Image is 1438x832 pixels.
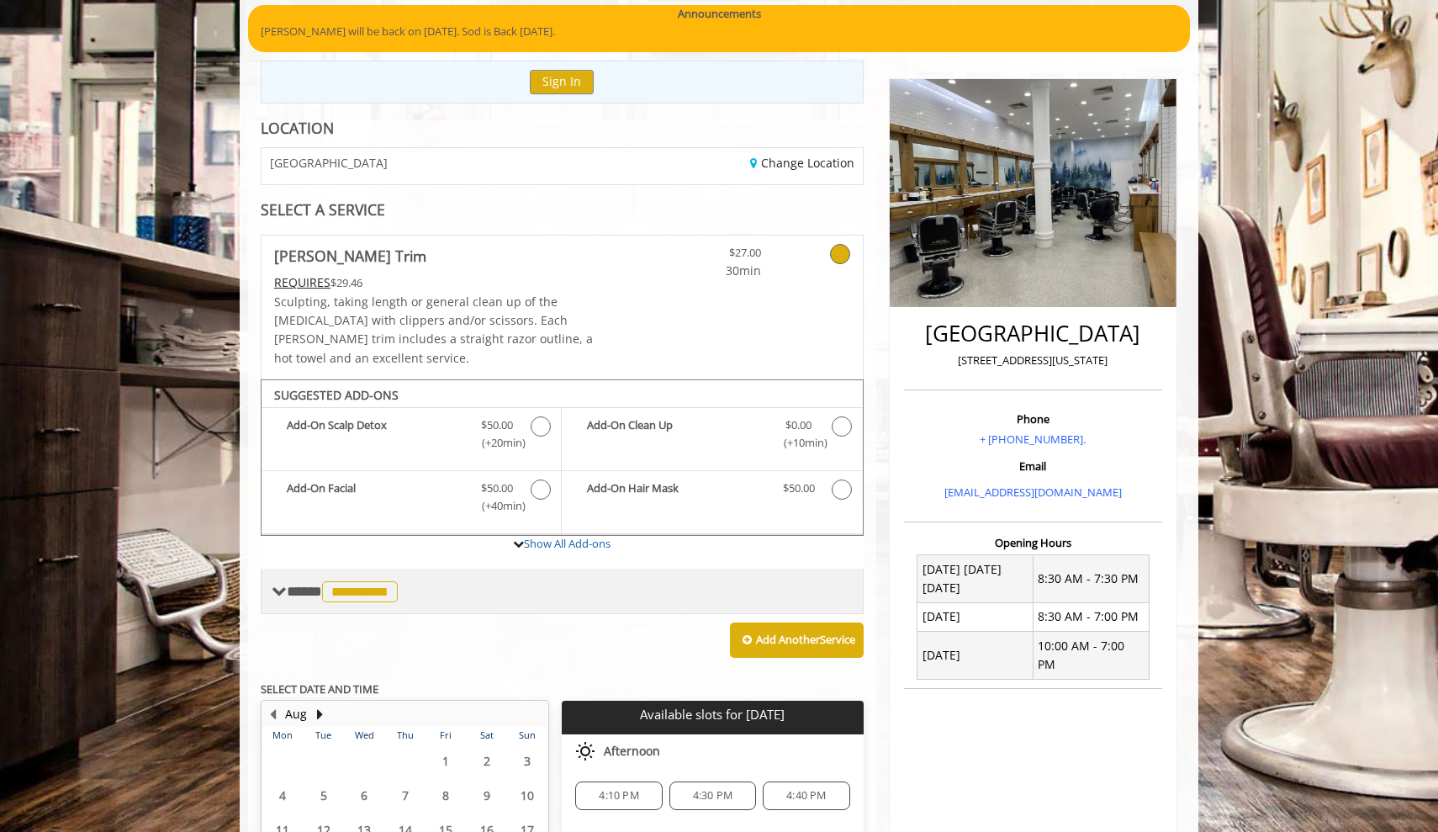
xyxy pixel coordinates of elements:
a: + [PHONE_NUMBER]. [980,432,1086,447]
td: 8:30 AM - 7:30 PM [1033,555,1149,603]
div: $29.46 [274,273,612,292]
button: Aug [285,705,307,723]
div: SELECT A SERVICE [261,202,864,218]
span: $50.00 [481,416,513,434]
label: Add-On Scalp Detox [270,416,552,456]
span: $50.00 [481,480,513,497]
div: 4:10 PM [575,782,662,810]
h3: Phone [908,413,1158,425]
span: This service needs some Advance to be paid before we block your appointment [274,274,330,290]
label: Add-On Facial [270,480,552,519]
h3: Email [908,460,1158,472]
th: Fri [426,727,466,744]
span: $50.00 [783,480,815,497]
div: Beard Trim Add-onS [261,379,864,536]
p: [STREET_ADDRESS][US_STATE] [908,352,1158,369]
button: Previous Month [266,705,279,723]
label: Add-On Clean Up [570,416,854,456]
span: $0.00 [785,416,812,434]
span: 30min [662,262,761,280]
a: [EMAIL_ADDRESS][DOMAIN_NAME] [944,485,1122,500]
p: Sculpting, taking length or general clean up of the [MEDICAL_DATA] with clippers and/or scissors.... [274,293,612,368]
span: 4:10 PM [599,789,638,803]
span: Afternoon [604,745,660,758]
h3: Opening Hours [904,537,1162,548]
span: [GEOGRAPHIC_DATA] [270,156,388,169]
b: LOCATION [261,118,334,138]
a: Change Location [750,155,854,171]
th: Thu [384,727,425,744]
b: Add-On Facial [287,480,464,515]
th: Wed [344,727,384,744]
button: Next Month [313,705,326,723]
th: Tue [303,727,343,744]
td: [DATE] [917,632,1034,680]
span: 4:30 PM [693,789,732,803]
span: (+40min ) [473,497,522,515]
div: 4:30 PM [669,782,756,810]
span: (+20min ) [473,434,522,452]
td: [DATE] [DATE] [DATE] [917,555,1034,603]
img: afternoon slots [575,741,595,761]
p: [PERSON_NAME] will be back on [DATE]. Sod is Back [DATE]. [261,23,1177,40]
b: Add Another Service [756,632,855,647]
b: SUGGESTED ADD-ONS [274,387,399,403]
a: $27.00 [662,236,761,280]
b: Add-On Scalp Detox [287,416,464,452]
button: Sign In [530,70,594,94]
label: Add-On Hair Mask [570,480,854,504]
th: Sun [507,727,548,744]
span: (+10min ) [774,434,823,452]
b: Add-On Clean Up [587,416,765,452]
b: Announcements [678,5,761,23]
p: Available slots for [DATE] [568,707,856,722]
th: Mon [262,727,303,744]
td: 8:30 AM - 7:00 PM [1033,602,1149,631]
b: Add-On Hair Mask [587,480,765,500]
td: 10:00 AM - 7:00 PM [1033,632,1149,680]
button: Add AnotherService [730,623,864,658]
div: 4:40 PM [763,782,849,810]
a: Show All Add-ons [524,536,611,551]
b: [PERSON_NAME] Trim [274,244,426,268]
th: Sat [466,727,506,744]
h2: [GEOGRAPHIC_DATA] [908,321,1158,346]
b: SELECT DATE AND TIME [261,681,378,697]
span: 4:40 PM [786,789,826,803]
td: [DATE] [917,602,1034,631]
